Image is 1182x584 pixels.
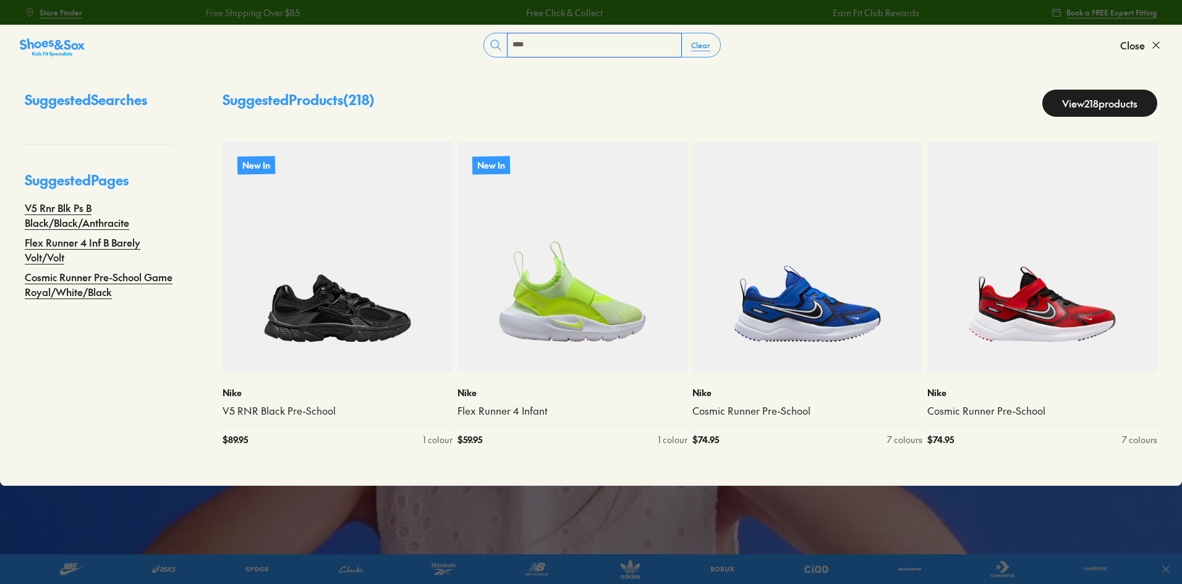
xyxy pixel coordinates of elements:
a: Shoes &amp; Sox [20,35,85,55]
p: Suggested Products [223,90,375,117]
button: Close [1120,32,1162,59]
a: Cosmic Runner Pre-School [927,404,1157,418]
p: Nike [457,386,687,399]
a: Book a FREE Expert Fitting [1052,1,1157,23]
p: Suggested Searches [25,90,173,120]
a: V5 RNR Black Pre-School [223,404,453,418]
p: New In [472,156,510,174]
div: 7 colours [887,433,922,446]
span: Book a FREE Expert Fitting [1066,7,1157,18]
a: V5 Rnr Blk Ps B Black/Black/Anthracite [25,200,173,230]
a: Free Click & Collect [526,6,603,19]
a: Flex Runner 4 Infant [457,404,687,418]
a: New In [457,142,687,371]
a: Free Shipping Over $85 [206,6,300,19]
p: Nike [927,386,1157,399]
p: New In [237,156,275,174]
button: Clear [681,34,720,56]
a: Cosmic Runner Pre-School [692,404,922,418]
div: 1 colour [423,433,453,446]
span: $ 59.95 [457,433,482,446]
a: New In [223,142,453,371]
p: Suggested Pages [25,170,173,200]
span: $ 89.95 [223,433,248,446]
p: Nike [692,386,922,399]
img: SNS_Logo_Responsive.svg [20,38,85,57]
a: Flex Runner 4 Inf B Barely Volt/Volt [25,235,173,264]
a: Earn Fit Club Rewards [833,6,919,19]
div: 7 colours [1122,433,1157,446]
span: $ 74.95 [692,433,719,446]
span: $ 74.95 [927,433,954,446]
span: Close [1120,38,1145,53]
div: 1 colour [658,433,687,446]
span: Store Finder [40,7,82,18]
p: Nike [223,386,453,399]
a: Store Finder [25,1,82,23]
a: View218products [1042,90,1157,117]
span: ( 218 ) [343,90,375,109]
a: Cosmic Runner Pre-School Game Royal/White/Black [25,269,173,299]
